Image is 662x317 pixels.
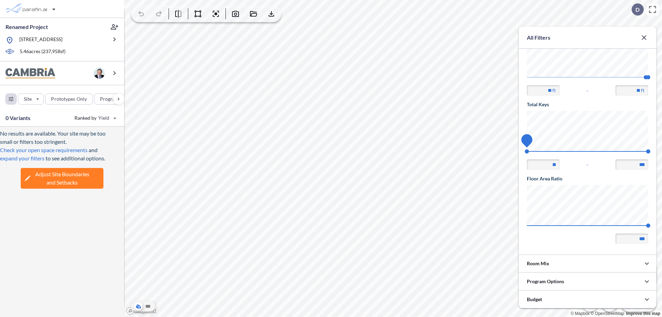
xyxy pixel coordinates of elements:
[51,96,87,102] p: Prototypes Only
[144,302,152,310] button: Site Plan
[527,175,648,182] h5: Floor Area Ratio
[6,114,31,122] p: 0 Variants
[527,296,542,303] p: Budget
[98,115,110,121] span: Yield
[571,311,590,316] a: Mapbox
[635,7,640,13] p: D
[626,311,660,316] a: Improve this map
[18,93,44,105] button: Site
[126,307,157,315] a: Mapbox homepage
[527,85,648,96] div: -
[591,311,624,316] a: OpenStreetMap
[527,260,549,267] p: Room Mix
[552,87,556,94] label: ft
[100,96,119,102] p: Program
[69,112,121,123] button: Ranked by Yield
[94,93,131,105] button: Program
[35,170,89,187] span: Adjust Site Boundaries and Setbacks
[45,93,93,105] button: Prototypes Only
[524,137,529,142] span: 74
[527,278,564,285] p: Program Options
[527,159,648,170] div: -
[19,36,62,44] p: [STREET_ADDRESS]
[134,302,142,310] button: Aerial View
[94,68,105,79] img: user logo
[6,23,48,31] p: Renamed Project
[641,87,644,94] label: ft
[20,48,66,56] p: 5.46 acres ( 237,958 sf)
[21,168,103,189] button: Adjust Site Boundariesand Setbacks
[6,68,55,79] img: BrandImage
[527,101,648,108] h5: Total Keys
[527,33,550,42] p: All Filters
[24,96,32,102] p: Site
